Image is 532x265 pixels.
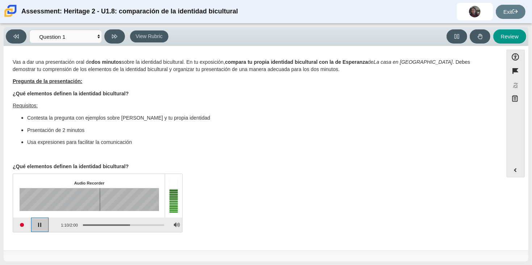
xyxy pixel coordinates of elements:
div: Assessment: Heritage 2 - U1.8: comparación de la identidad bicultural [21,3,238,20]
a: Carmen School of Science & Technology [3,13,18,20]
a: Exit [496,5,525,19]
button: Pause playback [31,218,49,232]
button: Raise Your Hand [470,29,490,44]
strong: compara tu propia identidad bicultural con la de Esperanza [225,59,368,65]
span: / [69,223,70,228]
img: Carmen School of Science & Technology [3,3,18,18]
img: adriana.aguiniga.olUZzS [469,6,481,17]
span: 2:00 [70,223,78,228]
div: Audio Recorder [74,181,105,186]
span: 1:10 [61,223,69,228]
u: Requisitos: [13,102,38,109]
b: ¿Qué elementos definen la identidad bicultural? [13,163,129,170]
p: Usa expresiones para facilitar la comunicación [27,139,494,146]
button: Notepad [507,92,525,107]
button: Start recording [13,218,31,232]
button: Expand menu. Displays the button labels. [507,163,524,177]
div: Progress [83,224,164,226]
button: Open Accessibility Menu [507,50,525,64]
i: La casa en [GEOGRAPHIC_DATA] [374,59,453,65]
button: Flag item [507,64,525,78]
p: Contesta la pregunta con ejemplos sobre [PERSON_NAME] y tu propia identidad [27,115,494,122]
button: Review [493,29,526,44]
button: View Rubric [130,30,168,43]
strong: Pregunta de la presentación: [13,78,83,84]
strong: dos minutos [92,59,122,65]
button: Adjust Volume [171,218,182,232]
p: Prsentación de 2 minutos [27,127,494,134]
p: Vas a dar una presentación oral de sobre la identidad bicultural. En tu exposición, de . Debes de... [13,59,494,73]
button: Toggle response masking [507,78,525,92]
b: ¿Qué elementos definen la identidad bicultural? [13,90,129,97]
div: Assessment items [7,50,499,248]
